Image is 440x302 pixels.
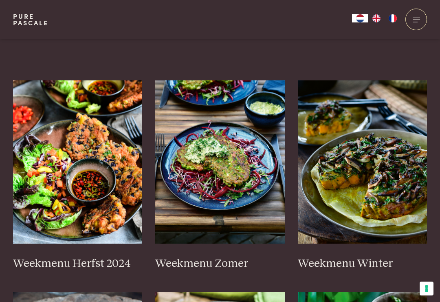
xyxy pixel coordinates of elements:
h3: Weekmenu Zomer [155,257,285,271]
a: Weekmenu Winter Weekmenu Winter [298,80,427,271]
aside: Language selected: Nederlands [352,14,401,22]
h3: Weekmenu Herfst 2024 [13,257,143,271]
ul: Language list [368,14,401,22]
div: Language [352,14,368,22]
button: Uw voorkeuren voor toestemming voor trackingtechnologieën [420,282,433,295]
a: FR [385,14,401,22]
a: PurePascale [13,13,48,26]
a: EN [368,14,385,22]
a: NL [352,14,368,22]
a: Weekmenu Zomer Weekmenu Zomer [155,80,285,271]
img: Weekmenu Winter [298,80,427,244]
img: Weekmenu Herfst 2024 [13,80,143,244]
h3: Weekmenu Winter [298,257,427,271]
img: Weekmenu Zomer [155,80,285,244]
a: Weekmenu Herfst 2024 Weekmenu Herfst 2024 [13,80,143,271]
